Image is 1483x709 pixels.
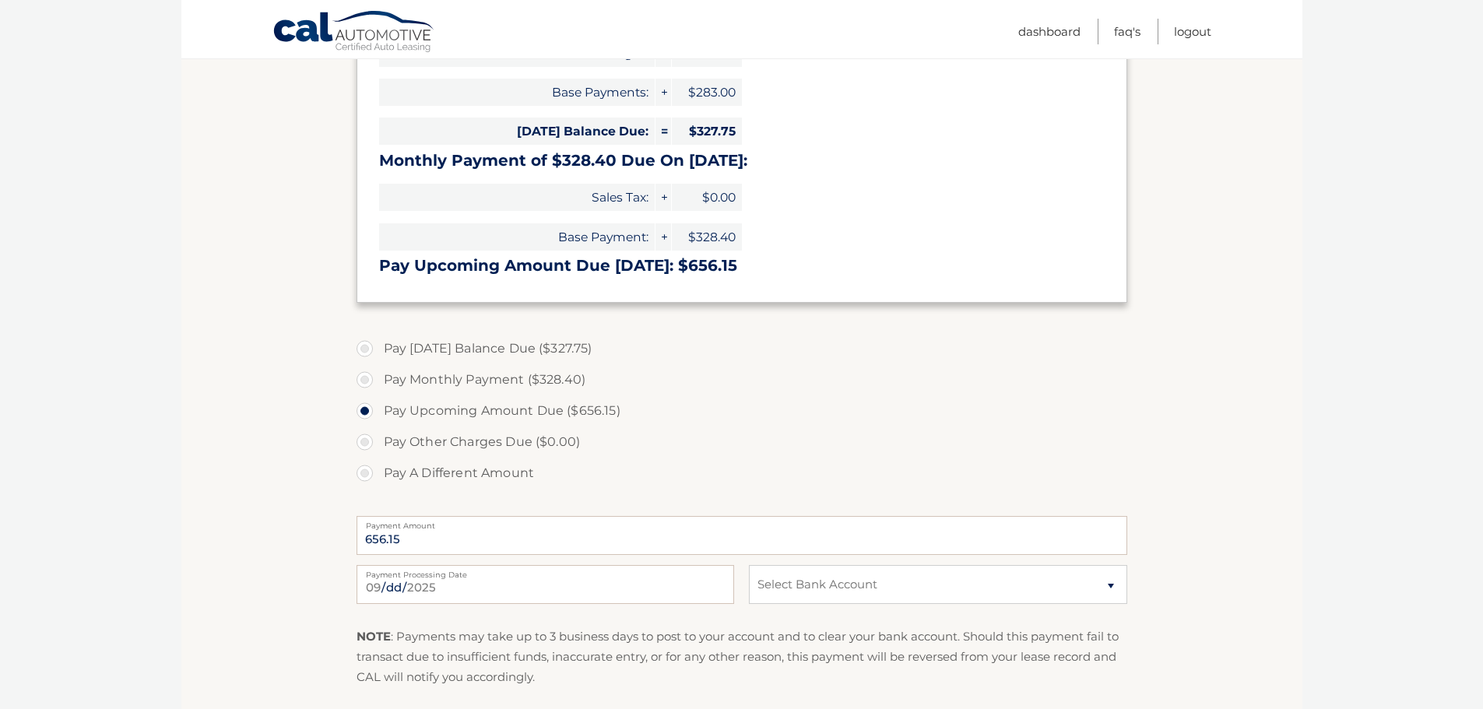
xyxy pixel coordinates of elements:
[357,629,391,644] strong: NOTE
[1018,19,1081,44] a: Dashboard
[272,10,436,55] a: Cal Automotive
[357,426,1127,458] label: Pay Other Charges Due ($0.00)
[357,458,1127,489] label: Pay A Different Amount
[379,223,655,251] span: Base Payment:
[672,79,742,106] span: $283.00
[357,395,1127,426] label: Pay Upcoming Amount Due ($656.15)
[1174,19,1211,44] a: Logout
[655,118,671,145] span: =
[357,516,1127,555] input: Payment Amount
[379,79,655,106] span: Base Payments:
[672,184,742,211] span: $0.00
[379,256,1105,276] h3: Pay Upcoming Amount Due [DATE]: $656.15
[672,118,742,145] span: $327.75
[1114,19,1140,44] a: FAQ's
[379,118,655,145] span: [DATE] Balance Due:
[655,79,671,106] span: +
[357,516,1127,528] label: Payment Amount
[357,333,1127,364] label: Pay [DATE] Balance Due ($327.75)
[357,565,734,604] input: Payment Date
[357,364,1127,395] label: Pay Monthly Payment ($328.40)
[357,627,1127,688] p: : Payments may take up to 3 business days to post to your account and to clear your bank account....
[672,223,742,251] span: $328.40
[655,184,671,211] span: +
[379,151,1105,170] h3: Monthly Payment of $328.40 Due On [DATE]:
[379,184,655,211] span: Sales Tax:
[655,223,671,251] span: +
[357,565,734,577] label: Payment Processing Date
